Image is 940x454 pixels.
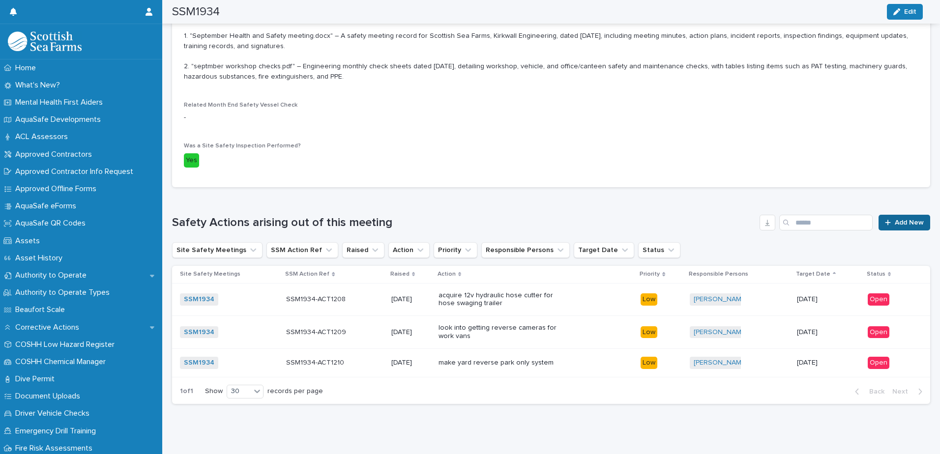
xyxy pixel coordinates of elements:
p: [DATE] [391,295,431,304]
p: make yard reverse park only system [439,359,561,367]
p: Target Date [796,269,830,280]
p: records per page [267,387,323,396]
p: Site Safety Meetings [180,269,240,280]
span: Next [892,388,914,395]
button: Action [388,242,430,258]
div: 30 [227,386,251,397]
p: COSHH Chemical Manager [11,357,114,367]
p: [DATE] [797,295,858,304]
button: Back [847,387,888,396]
p: [DATE] [391,359,431,367]
a: Add New [879,215,930,230]
tr: SSM1934 SSM1934-ACT1209SSM1934-ACT1209 [DATE]look into getting reverse cameras for work vansLow[P... [172,316,930,349]
button: Priority [434,242,477,258]
p: - [184,113,918,123]
div: Open [868,326,889,339]
span: Edit [904,8,916,15]
p: Asset History [11,254,70,263]
p: SSM1934-ACT1209 [286,326,348,337]
p: SSM Action Ref [285,269,329,280]
tr: SSM1934 SSM1934-ACT1208SSM1934-ACT1208 [DATE]acquire 12v hydraulic hose cutter for hose swaging t... [172,283,930,316]
p: Home [11,63,44,73]
p: COSHH Low Hazard Register [11,340,122,349]
span: Was a Site Safety Inspection Performed? [184,143,301,149]
a: [PERSON_NAME] [694,295,747,304]
div: Open [868,357,889,369]
p: Corrective Actions [11,323,87,332]
a: [PERSON_NAME] [694,328,747,337]
p: Beaufort Scale [11,305,73,314]
span: Related Month End Safety Vessel Check [184,102,297,108]
a: SSM1934 [184,295,214,304]
p: ACL Assessors [11,132,76,142]
p: Authority to Operate Types [11,288,117,297]
p: 1 of 1 [172,379,201,403]
p: Emergency Drill Training [11,426,104,436]
p: AquaSafe Developments [11,115,109,124]
img: bPIBxiqnSb2ggTQWdOVV [8,31,82,51]
p: Mental Health First Aiders [11,98,111,107]
p: SSM1934-ACT1210 [286,357,346,367]
h1: Safety Actions arising out of this meeting [172,216,756,230]
p: Approved Contractor Info Request [11,167,141,176]
div: Open [868,293,889,306]
div: Low [641,293,657,306]
p: Assets [11,236,48,246]
input: Search [779,215,873,230]
p: [DATE] [797,328,858,337]
p: look into getting reverse cameras for work vans [439,324,561,340]
p: Show [205,387,223,396]
p: Document Uploads [11,392,88,401]
p: Responsible Persons [689,269,748,280]
tr: SSM1934 SSM1934-ACT1210SSM1934-ACT1210 [DATE]make yard reverse park only systemLow[PERSON_NAME] [... [172,348,930,377]
p: [DATE] [391,328,431,337]
p: Status [867,269,885,280]
p: Approved Offline Forms [11,184,104,194]
button: Next [888,387,930,396]
p: Fire Risk Assessments [11,444,100,453]
p: Authority to Operate [11,271,94,280]
div: Low [641,326,657,339]
button: Target Date [574,242,634,258]
p: acquire 12v hydraulic hose cutter for hose swaging trailer [439,291,561,308]
p: What's New? [11,81,68,90]
span: Add New [895,219,924,226]
button: Edit [887,4,923,20]
p: The uploaded documents are: 1. "September Health and Safety meeting.docx" – A safety meeting reco... [184,10,918,82]
p: Action [438,269,456,280]
button: Raised [342,242,384,258]
div: Low [641,357,657,369]
p: Approved Contractors [11,150,100,159]
button: Status [638,242,680,258]
div: Yes [184,153,199,168]
p: Driver Vehicle Checks [11,409,97,418]
p: AquaSafe QR Codes [11,219,93,228]
span: Back [863,388,884,395]
a: [PERSON_NAME] [694,359,747,367]
button: Site Safety Meetings [172,242,263,258]
p: Raised [390,269,410,280]
p: [DATE] [797,359,858,367]
h2: SSM1934 [172,5,220,19]
button: Responsible Persons [481,242,570,258]
p: Priority [640,269,660,280]
a: SSM1934 [184,328,214,337]
a: SSM1934 [184,359,214,367]
p: AquaSafe eForms [11,201,84,211]
p: Dive Permit [11,374,62,384]
p: SSM1934-ACT1208 [286,293,348,304]
button: SSM Action Ref [266,242,338,258]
